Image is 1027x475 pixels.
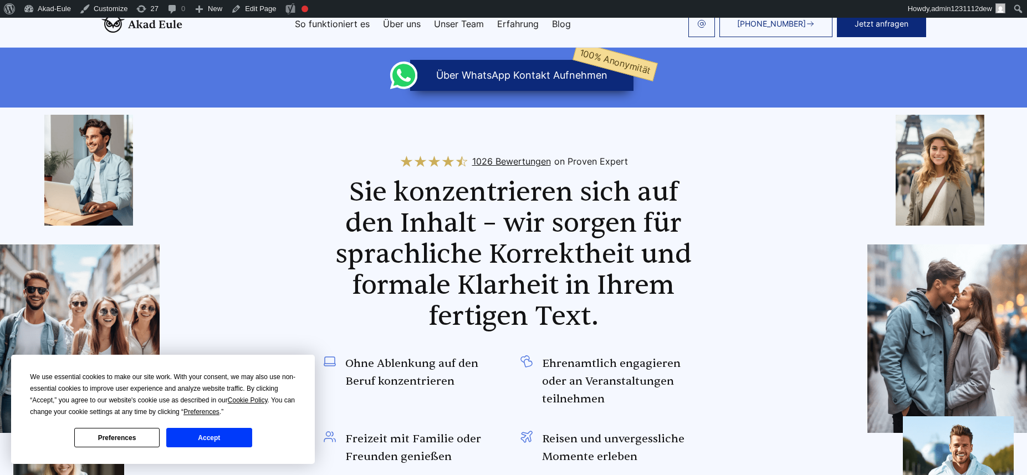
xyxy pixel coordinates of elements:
h2: Sie konzentrieren sich auf den Inhalt – wir sorgen für sprachliche Korrektheit und formale Klarhe... [323,177,704,332]
span: Cookie Policy [228,396,268,404]
a: So funktioniert es [295,19,370,28]
button: Accept [166,428,252,447]
img: img4 [867,244,1027,433]
div: Cookie Consent Prompt [11,355,315,464]
a: [PHONE_NUMBER] [719,11,832,37]
a: Blog [552,19,571,28]
a: Über uns [383,19,421,28]
button: Preferences [74,428,160,447]
img: Freizeit mit Familie oder Freunden genießen [323,430,336,443]
span: Freizeit mit Familie oder Freunden genießen [345,430,507,466]
span: Reisen und unvergessliche Momente erleben [542,430,704,466]
button: Jetzt anfragen [837,11,926,37]
div: We use essential cookies to make our site work. With your consent, we may also use non-essential ... [30,371,296,418]
a: 1026 Bewertungenon Proven Expert [400,152,628,170]
span: Preferences [183,408,219,416]
span: admin1231112dew [931,4,992,13]
span: 100% Anonymität [573,42,658,81]
img: Ohne Ablenkung auf den Beruf konzentrieren [323,355,336,368]
img: Reisen und unvergessliche Momente erleben [520,430,533,443]
img: logo [101,15,182,33]
img: img2 [44,115,133,226]
span: [PHONE_NUMBER] [737,19,806,28]
span: 1026 Bewertungen [472,152,551,170]
span: Ohne Ablenkung auf den Beruf konzentrieren [345,355,507,390]
button: über WhatsApp Kontakt aufnehmen100% Anonymität [410,60,633,91]
div: Focus keyphrase not set [302,6,308,12]
a: Erfahrung [497,19,539,28]
span: Ehrenamtlich engagieren oder an Veranstaltungen teilnehmen [542,355,704,408]
img: img6 [896,115,984,226]
img: Ehrenamtlich engagieren oder an Veranstaltungen teilnehmen [520,355,533,368]
img: email [697,19,706,28]
a: Unser Team [434,19,484,28]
